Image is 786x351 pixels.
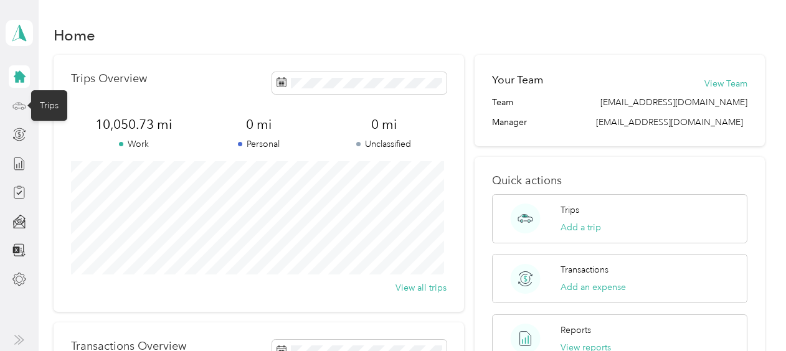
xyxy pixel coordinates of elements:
p: Unclassified [321,138,447,151]
span: Manager [492,116,527,129]
p: Transactions [561,263,608,276]
span: 0 mi [196,116,321,133]
span: [EMAIL_ADDRESS][DOMAIN_NAME] [596,117,743,128]
button: View all trips [395,281,447,294]
iframe: Everlance-gr Chat Button Frame [716,281,786,351]
h1: Home [54,29,95,42]
h2: Your Team [492,72,543,88]
button: View Team [704,77,747,90]
span: 10,050.73 mi [71,116,196,133]
span: 0 mi [321,116,447,133]
span: Team [492,96,513,109]
span: [EMAIL_ADDRESS][DOMAIN_NAME] [600,96,747,109]
p: Quick actions [492,174,747,187]
p: Reports [561,324,591,337]
button: Add an expense [561,281,626,294]
p: Trips Overview [71,72,147,85]
p: Trips [561,204,579,217]
p: Personal [196,138,321,151]
p: Work [71,138,196,151]
div: Trips [31,90,67,121]
button: Add a trip [561,221,601,234]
